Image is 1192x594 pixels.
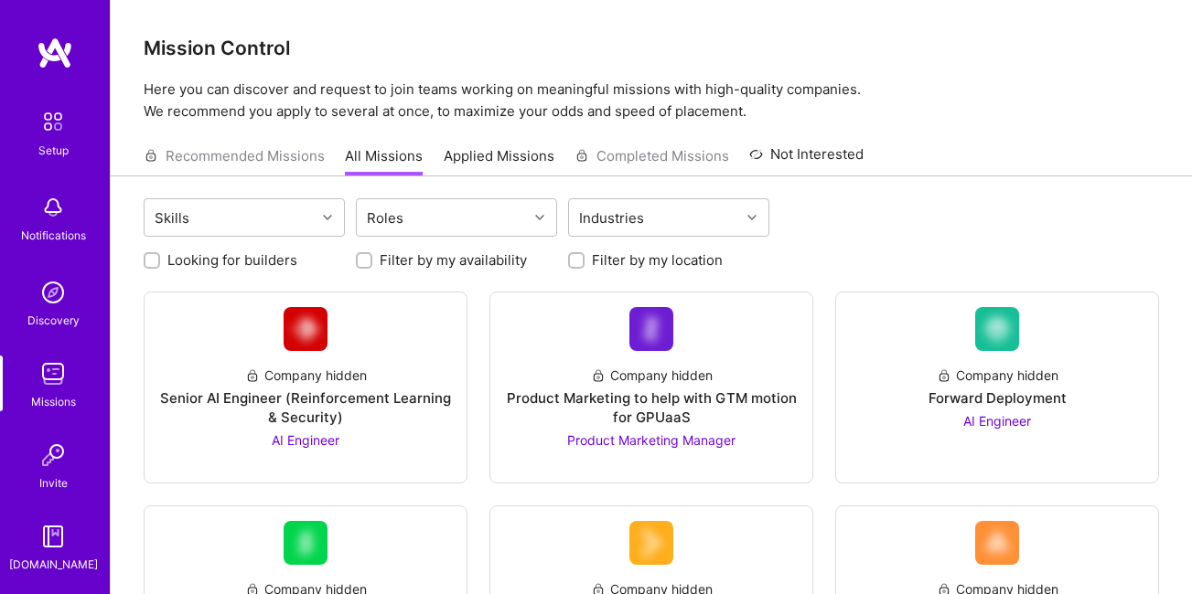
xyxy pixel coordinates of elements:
div: [DOMAIN_NAME] [9,555,98,574]
i: icon Chevron [535,213,544,222]
div: Forward Deployment [929,388,1067,408]
img: logo [37,37,73,69]
div: Company hidden [937,366,1058,385]
label: Filter by my location [592,250,723,270]
label: Looking for builders [167,250,297,270]
i: icon Chevron [323,213,332,222]
label: Filter by my availability [380,250,527,270]
img: Company Logo [629,521,673,565]
img: teamwork [35,355,71,392]
p: Here you can discover and request to join teams working on meaningful missions with high-quality ... [144,79,1159,122]
div: Invite [39,473,68,493]
div: Discovery [27,311,80,330]
span: Product Marketing Manager [567,432,736,448]
div: Skills [150,205,194,231]
div: Company hidden [591,366,713,385]
span: AI Engineer [272,432,339,448]
div: Missions [31,392,76,411]
img: guide book [35,518,71,555]
div: Notifications [21,226,86,245]
div: Setup [38,141,69,160]
a: Applied Missions [444,146,554,176]
div: Industries [575,205,649,231]
img: Company Logo [629,307,673,351]
a: Company LogoCompany hiddenForward DeploymentAI Engineer [851,307,1144,468]
img: Company Logo [975,521,1019,565]
div: Senior AI Engineer (Reinforcement Learning & Security) [159,388,452,427]
img: bell [35,189,71,226]
img: Company Logo [975,307,1019,351]
span: AI Engineer [963,413,1031,429]
div: Product Marketing to help with GTM motion for GPUaaS [505,388,798,427]
div: Company hidden [245,366,367,385]
img: Company Logo [284,521,328,565]
a: All Missions [345,146,423,176]
i: icon Chevron [747,213,757,222]
div: Roles [362,205,408,231]
img: Invite [35,437,71,473]
img: discovery [35,274,71,311]
a: Company LogoCompany hiddenSenior AI Engineer (Reinforcement Learning & Security)AI Engineer [159,307,452,468]
img: setup [34,102,72,141]
h3: Mission Control [144,37,1159,59]
a: Not Interested [749,143,864,176]
img: Company Logo [284,307,328,351]
a: Company LogoCompany hiddenProduct Marketing to help with GTM motion for GPUaaSProduct Marketing M... [505,307,798,468]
